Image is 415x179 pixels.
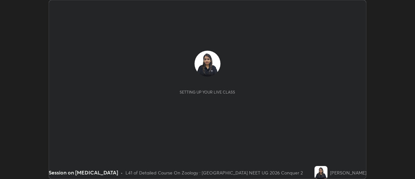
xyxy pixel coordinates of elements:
[125,169,303,176] div: L41 of Detailed Course On Zoology : [GEOGRAPHIC_DATA] NEET UG 2026 Conquer 2
[330,169,366,176] div: [PERSON_NAME]
[314,166,327,179] img: 05193a360da743c4a021620c9d8d8c32.jpg
[121,169,123,176] div: •
[195,51,220,77] img: 05193a360da743c4a021620c9d8d8c32.jpg
[49,169,118,176] div: Session on [MEDICAL_DATA]
[180,90,235,95] div: Setting up your live class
